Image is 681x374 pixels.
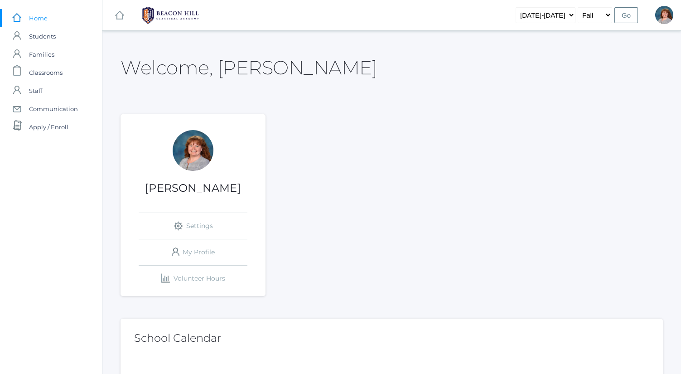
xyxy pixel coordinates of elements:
[139,213,247,239] a: Settings
[29,45,54,63] span: Families
[139,239,247,265] a: My Profile
[614,7,638,23] input: Go
[121,57,377,78] h2: Welcome, [PERSON_NAME]
[29,27,56,45] span: Students
[139,266,247,291] a: Volunteer Hours
[29,82,42,100] span: Staff
[29,118,68,136] span: Apply / Enroll
[29,9,48,27] span: Home
[173,130,213,171] div: Sarah Bence
[29,63,63,82] span: Classrooms
[134,332,649,344] h2: School Calendar
[121,182,266,194] h1: [PERSON_NAME]
[655,6,673,24] div: Sarah Bence
[29,100,78,118] span: Communication
[136,4,204,27] img: BHCALogos-05-308ed15e86a5a0abce9b8dd61676a3503ac9727e845dece92d48e8588c001991.png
